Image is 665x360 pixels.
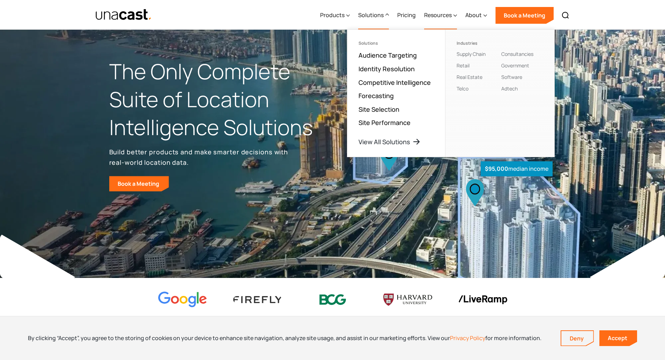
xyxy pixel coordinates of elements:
[109,147,291,168] p: Build better products and make smarter decisions with real-world location data.
[359,78,431,87] a: Competitive Intelligence
[358,1,389,30] div: Solutions
[359,105,399,113] a: Site Selection
[397,1,416,30] a: Pricing
[320,1,350,30] div: Products
[465,11,482,19] div: About
[233,296,282,303] img: Firefly Advertising logo
[485,165,508,172] strong: $95,000
[501,62,529,69] a: Government
[599,330,637,346] a: Accept
[308,290,357,310] img: BCG logo
[359,51,417,59] a: Audience Targeting
[501,74,522,80] a: Software
[561,331,593,346] a: Deny
[95,9,152,21] img: Unacast text logo
[450,334,485,342] a: Privacy Policy
[457,85,468,92] a: Telco
[457,51,486,57] a: Supply Chain
[501,85,518,92] a: Adtech
[465,1,487,30] div: About
[457,41,498,46] div: Industries
[561,11,570,20] img: Search icon
[359,138,421,146] a: View All Solutions
[109,58,333,141] h1: The Only Complete Suite of Location Intelligence Solutions
[95,9,152,21] a: home
[359,41,434,46] div: Solutions
[347,29,555,157] nav: Solutions
[359,65,415,73] a: Identity Resolution
[358,11,384,19] div: Solutions
[457,62,470,69] a: Retail
[424,1,457,30] div: Resources
[501,51,533,57] a: Consultancies
[457,74,482,80] a: Real Estate
[320,11,345,19] div: Products
[28,334,541,342] div: By clicking “Accept”, you agree to the storing of cookies on your device to enhance site navigati...
[359,91,394,100] a: Forecasting
[458,295,507,304] img: liveramp logo
[383,291,432,308] img: Harvard U logo
[158,292,207,308] img: Google logo Color
[481,161,553,176] div: median income
[359,118,411,127] a: Site Performance
[424,11,452,19] div: Resources
[495,7,554,24] a: Book a Meeting
[109,176,169,191] a: Book a Meeting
